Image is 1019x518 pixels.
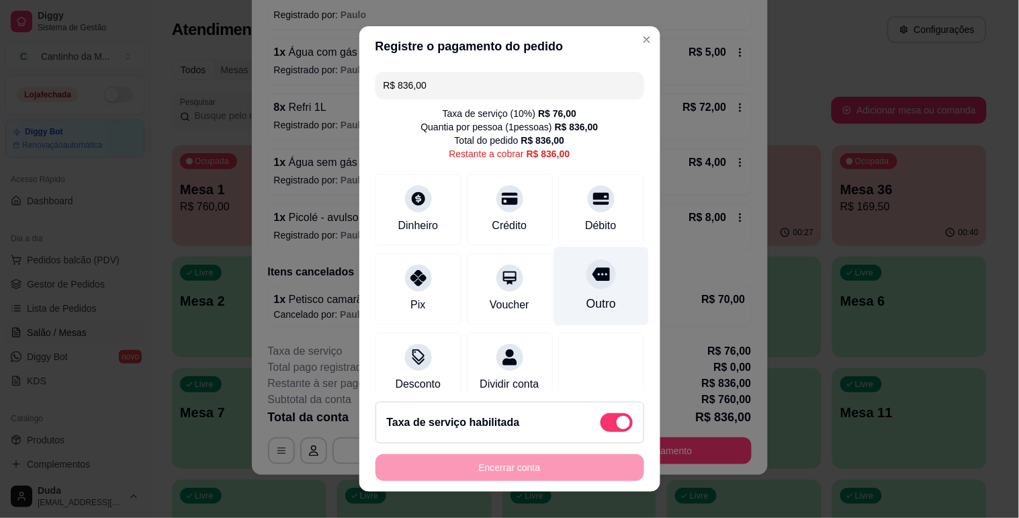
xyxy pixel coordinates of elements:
[455,134,565,147] div: Total do pedido
[480,376,539,392] div: Dividir conta
[585,218,616,234] div: Débito
[490,297,529,313] div: Voucher
[359,26,660,67] header: Registre o pagamento do pedido
[538,107,576,120] div: R$ 76,00
[521,134,565,147] div: R$ 836,00
[443,107,576,120] div: Taxa de serviço ( 10 %)
[527,147,570,161] div: R$ 836,00
[421,120,599,134] div: Quantia por pessoa ( 1 pessoas)
[586,295,615,312] div: Outro
[492,218,527,234] div: Crédito
[410,297,425,313] div: Pix
[398,218,439,234] div: Dinheiro
[396,376,441,392] div: Desconto
[387,415,520,431] h2: Taxa de serviço habilitada
[555,120,599,134] div: R$ 836,00
[636,29,658,50] button: Close
[384,72,636,99] input: Ex.: hambúrguer de cordeiro
[449,147,570,161] div: Restante a cobrar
